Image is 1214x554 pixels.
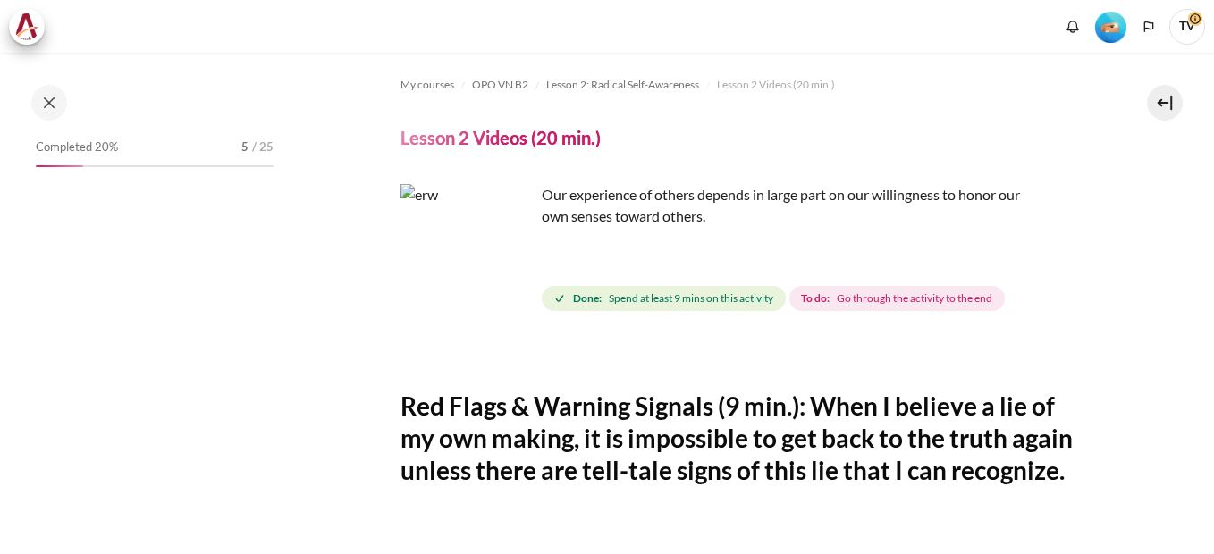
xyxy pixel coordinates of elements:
span: My courses [400,77,454,93]
span: 5 [241,138,249,156]
strong: To do: [801,290,830,306]
a: My courses [400,74,454,96]
nav: Navigation bar [400,71,1087,99]
img: Architeck [14,13,39,40]
div: Level #2 [1095,10,1126,43]
span: Completed 20% [36,138,118,156]
a: Lesson 2 Videos (20 min.) [717,74,835,96]
span: TV [1169,9,1205,45]
div: 20% [36,165,83,167]
button: Languages [1135,13,1162,40]
span: Spend at least 9 mins on this activity [609,290,773,306]
span: Lesson 2 Videos (20 min.) [717,77,835,93]
h2: Red Flags & Warning Signals (9 min.): When I believe a lie of my own making, it is impossible to ... [400,390,1087,487]
a: Level #2 [1088,10,1134,43]
span: Go through the activity to the end [837,290,992,306]
div: Show notification window with no new notifications [1059,13,1086,40]
a: Architeck Architeck [9,9,54,45]
span: OPO VN B2 [472,77,528,93]
strong: Done: [573,290,602,306]
a: Lesson 2: Radical Self-Awareness [546,74,699,96]
a: User menu [1169,9,1205,45]
p: Our experience of others depends in large part on our willingness to honor our own senses toward ... [400,184,1026,227]
a: OPO VN B2 [472,74,528,96]
span: Lesson 2: Radical Self-Awareness [546,77,699,93]
img: Level #2 [1095,12,1126,43]
img: erw [400,184,535,318]
span: / 25 [252,138,274,156]
h4: Lesson 2 Videos (20 min.) [400,126,601,149]
div: Completion requirements for Lesson 2 Videos (20 min.) [542,282,1008,315]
